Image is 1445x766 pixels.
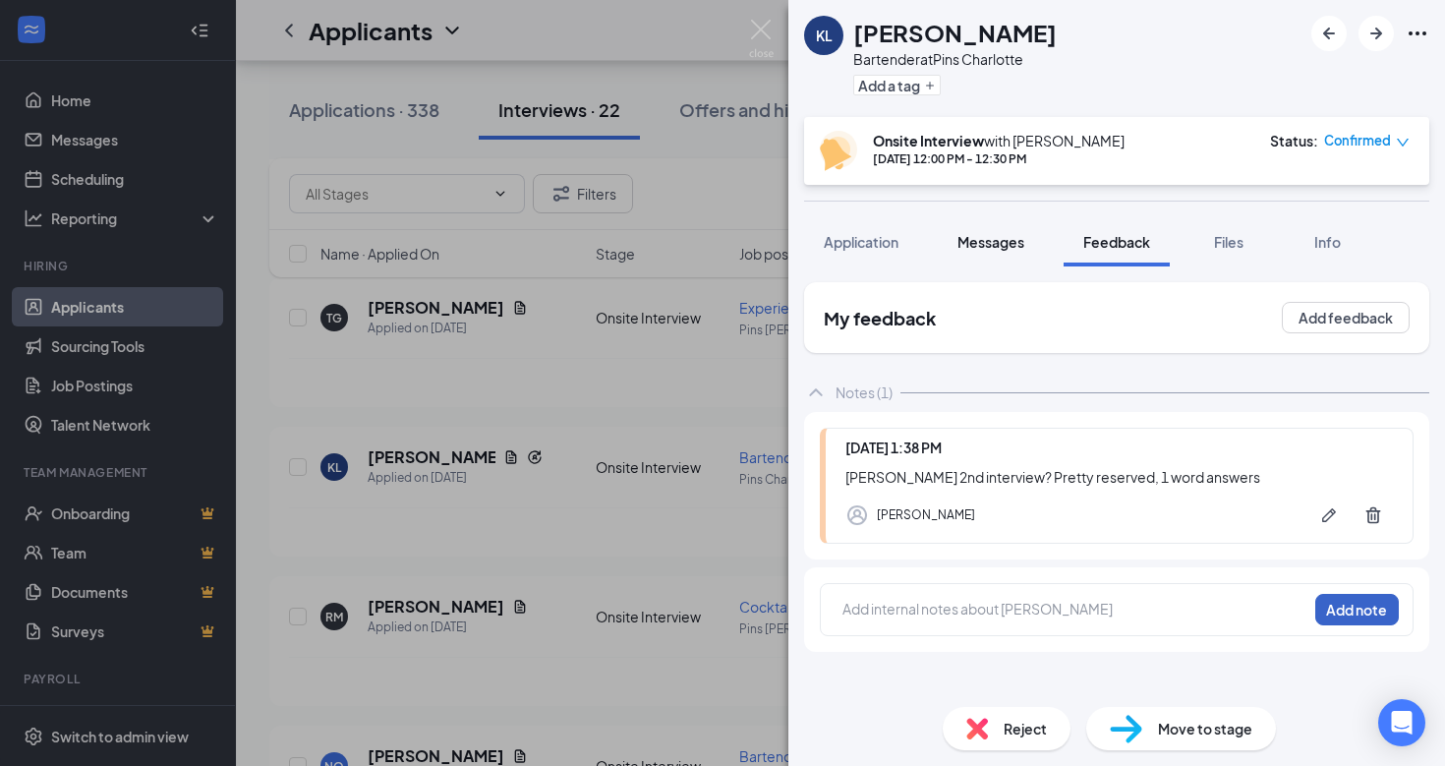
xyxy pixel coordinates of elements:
[1311,16,1347,51] button: ArrowLeftNew
[1158,718,1252,739] span: Move to stage
[1083,233,1150,251] span: Feedback
[1004,718,1047,739] span: Reject
[1324,131,1391,150] span: Confirmed
[1358,16,1394,51] button: ArrowRight
[1378,699,1425,746] div: Open Intercom Messenger
[1270,131,1318,150] div: Status :
[853,75,941,95] button: PlusAdd a tag
[824,306,936,330] h2: My feedback
[804,381,828,404] svg: ChevronUp
[1396,136,1410,149] span: down
[1317,22,1341,45] svg: ArrowLeftNew
[836,383,893,402] div: Notes (1)
[957,233,1024,251] span: Messages
[1406,22,1429,45] svg: Ellipses
[1314,233,1341,251] span: Info
[1214,233,1243,251] span: Files
[877,505,975,525] div: [PERSON_NAME]
[1354,496,1393,535] button: Trash
[1363,505,1383,525] svg: Trash
[816,26,833,45] div: KL
[824,233,898,251] span: Application
[1319,505,1339,525] svg: Pen
[845,466,1393,488] div: [PERSON_NAME] 2nd interview? Pretty reserved, 1 word answers
[853,16,1057,49] h1: [PERSON_NAME]
[873,132,984,149] b: Onsite Interview
[1309,496,1349,535] button: Pen
[873,150,1125,167] div: [DATE] 12:00 PM - 12:30 PM
[924,80,936,91] svg: Plus
[845,503,869,527] svg: Profile
[873,131,1125,150] div: with [PERSON_NAME]
[853,49,1057,69] div: Bartender at Pins Charlotte
[1282,302,1410,333] button: Add feedback
[845,439,942,456] span: [DATE] 1:38 PM
[1315,594,1399,625] button: Add note
[1364,22,1388,45] svg: ArrowRight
